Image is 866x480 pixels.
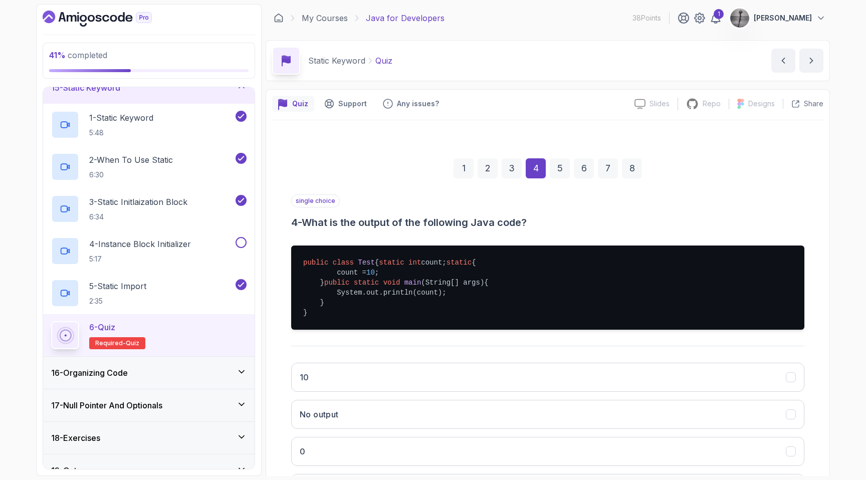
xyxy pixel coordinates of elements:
[272,96,314,112] button: quiz button
[324,279,349,287] span: public
[51,367,128,379] h3: 16 - Organizing Code
[89,170,173,180] p: 6:30
[748,99,775,109] p: Designs
[51,82,120,94] h3: 15 - Static Keyword
[783,99,823,109] button: Share
[43,72,255,104] button: 15-Static Keyword
[358,259,375,267] span: Test
[43,357,255,389] button: 16-Organizing Code
[51,399,162,411] h3: 17 - Null Pointer And Optionals
[526,158,546,178] div: 4
[730,8,826,28] button: user profile image[PERSON_NAME]
[89,128,153,138] p: 5:48
[598,158,618,178] div: 7
[291,363,804,392] button: 10
[89,321,115,333] p: 6 - Quiz
[43,422,255,454] button: 18-Exercises
[421,279,484,287] span: (String[] args)
[89,196,187,208] p: 3 - Static Initlaization Block
[51,464,85,476] h3: 19 - Outro
[300,408,339,420] h3: No output
[51,153,247,181] button: 2-When To Use Static6:30
[291,400,804,429] button: No output
[51,321,247,349] button: 6-QuizRequired-quiz
[379,259,404,267] span: static
[649,99,670,109] p: Slides
[292,99,308,109] p: Quiz
[126,339,139,347] span: quiz
[632,13,661,23] p: 38 Points
[89,254,191,264] p: 5:17
[95,339,126,347] span: Required-
[622,158,642,178] div: 8
[89,280,146,292] p: 5 - Static Import
[703,99,721,109] p: Repo
[300,445,305,457] h3: 0
[318,96,373,112] button: Support button
[49,50,66,60] span: 41 %
[354,279,379,287] span: static
[291,246,804,330] pre: { count; { count = ; } { System.out.println(count); } }
[408,259,421,267] span: int
[291,194,340,207] p: single choice
[710,12,722,24] a: 1
[89,238,191,250] p: 4 - Instance Block Initializer
[274,13,284,23] a: Dashboard
[377,96,445,112] button: Feedback button
[308,55,365,67] p: Static Keyword
[291,215,804,229] h3: 4 - What is the output of the following Java code?
[771,49,795,73] button: previous content
[404,279,421,287] span: main
[89,154,173,166] p: 2 - When To Use Static
[366,269,375,277] span: 10
[333,259,354,267] span: class
[799,49,823,73] button: next content
[478,158,498,178] div: 2
[454,158,474,178] div: 1
[338,99,367,109] p: Support
[51,237,247,265] button: 4-Instance Block Initializer5:17
[51,279,247,307] button: 5-Static Import2:35
[383,279,400,287] span: void
[397,99,439,109] p: Any issues?
[51,111,247,139] button: 1-Static Keyword5:48
[89,296,146,306] p: 2:35
[447,259,472,267] span: static
[375,55,392,67] p: Quiz
[303,259,328,267] span: public
[291,437,804,466] button: 0
[49,50,107,60] span: completed
[43,11,175,27] a: Dashboard
[89,112,153,124] p: 1 - Static Keyword
[574,158,594,178] div: 6
[302,12,348,24] a: My Courses
[43,389,255,421] button: 17-Null Pointer And Optionals
[714,9,724,19] div: 1
[730,9,749,28] img: user profile image
[550,158,570,178] div: 5
[754,13,812,23] p: [PERSON_NAME]
[89,212,187,222] p: 6:34
[51,195,247,223] button: 3-Static Initlaization Block6:34
[804,99,823,109] p: Share
[51,432,100,444] h3: 18 - Exercises
[502,158,522,178] div: 3
[366,12,445,24] p: Java for Developers
[300,371,309,383] h3: 10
